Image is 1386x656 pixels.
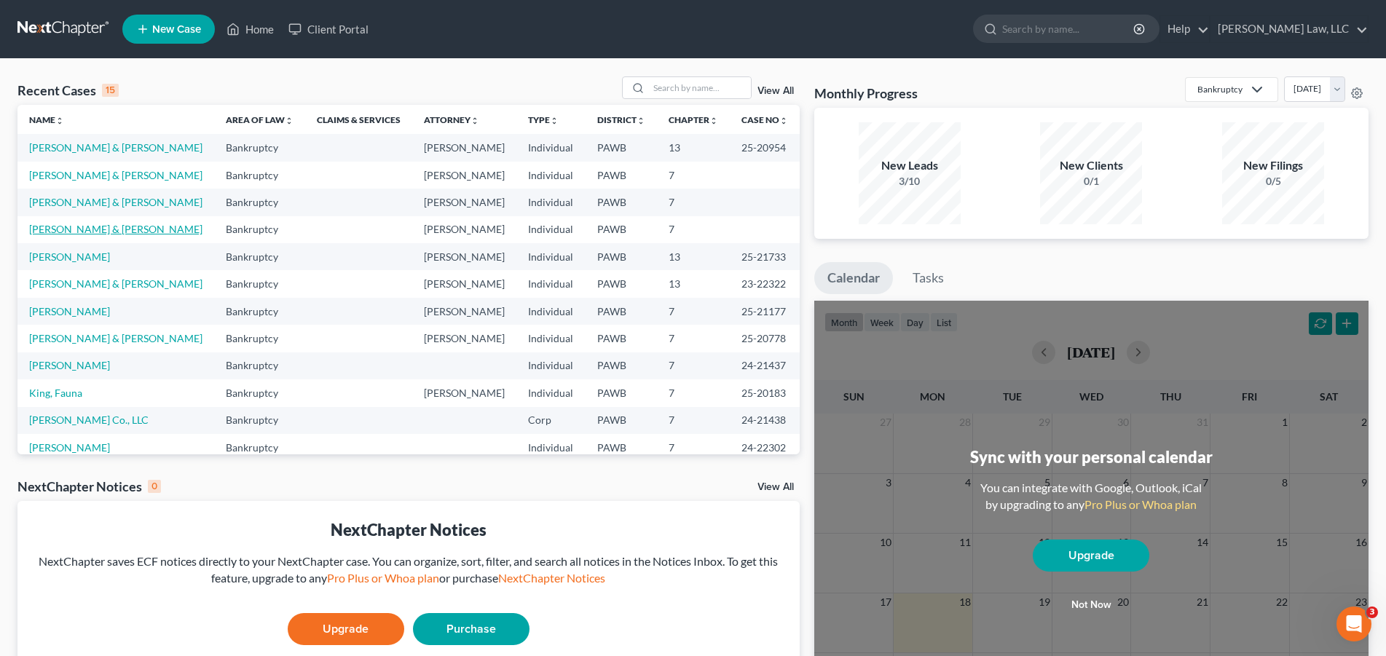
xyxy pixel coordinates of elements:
[55,116,64,125] i: unfold_more
[29,518,788,541] div: NextChapter Notices
[219,16,281,42] a: Home
[516,189,585,216] td: Individual
[516,298,585,325] td: Individual
[327,571,439,585] a: Pro Plus or Whoa plan
[214,189,305,216] td: Bankruptcy
[281,16,376,42] a: Client Portal
[1222,157,1324,174] div: New Filings
[285,116,294,125] i: unfold_more
[214,162,305,189] td: Bankruptcy
[586,162,657,189] td: PAWB
[1197,83,1243,95] div: Bankruptcy
[586,298,657,325] td: PAWB
[586,379,657,406] td: PAWB
[214,298,305,325] td: Bankruptcy
[730,243,800,270] td: 25-21733
[412,270,516,297] td: [PERSON_NAME]
[214,216,305,243] td: Bankruptcy
[214,325,305,352] td: Bankruptcy
[498,571,605,585] a: NextChapter Notices
[1084,497,1197,511] a: Pro Plus or Whoa plan
[29,277,202,290] a: [PERSON_NAME] & [PERSON_NAME]
[597,114,645,125] a: Districtunfold_more
[1040,157,1142,174] div: New Clients
[214,407,305,434] td: Bankruptcy
[148,480,161,493] div: 0
[657,189,730,216] td: 7
[516,243,585,270] td: Individual
[586,243,657,270] td: PAWB
[516,270,585,297] td: Individual
[779,116,788,125] i: unfold_more
[29,250,110,263] a: [PERSON_NAME]
[730,298,800,325] td: 25-21177
[29,414,149,426] a: [PERSON_NAME] Co., LLC
[516,162,585,189] td: Individual
[757,482,794,492] a: View All
[657,216,730,243] td: 7
[226,114,294,125] a: Area of Lawunfold_more
[657,162,730,189] td: 7
[305,105,412,134] th: Claims & Services
[29,114,64,125] a: Nameunfold_more
[899,262,957,294] a: Tasks
[516,216,585,243] td: Individual
[214,243,305,270] td: Bankruptcy
[1210,16,1368,42] a: [PERSON_NAME] Law, LLC
[657,379,730,406] td: 7
[29,441,110,454] a: [PERSON_NAME]
[412,325,516,352] td: [PERSON_NAME]
[516,352,585,379] td: Individual
[102,84,119,97] div: 15
[586,325,657,352] td: PAWB
[17,478,161,495] div: NextChapter Notices
[470,116,479,125] i: unfold_more
[586,434,657,461] td: PAWB
[730,407,800,434] td: 24-21438
[657,407,730,434] td: 7
[29,553,788,587] div: NextChapter saves ECF notices directly to your NextChapter case. You can organize, sort, filter, ...
[214,270,305,297] td: Bankruptcy
[859,174,961,189] div: 3/10
[586,352,657,379] td: PAWB
[657,243,730,270] td: 13
[730,270,800,297] td: 23-22322
[586,134,657,161] td: PAWB
[1160,16,1209,42] a: Help
[586,216,657,243] td: PAWB
[1222,174,1324,189] div: 0/5
[412,189,516,216] td: [PERSON_NAME]
[413,613,529,645] a: Purchase
[730,379,800,406] td: 25-20183
[741,114,788,125] a: Case Nounfold_more
[516,325,585,352] td: Individual
[288,613,404,645] a: Upgrade
[516,407,585,434] td: Corp
[29,196,202,208] a: [PERSON_NAME] & [PERSON_NAME]
[1366,606,1378,618] span: 3
[29,141,202,154] a: [PERSON_NAME] & [PERSON_NAME]
[649,77,751,98] input: Search by name...
[814,84,918,102] h3: Monthly Progress
[730,134,800,161] td: 25-20954
[412,243,516,270] td: [PERSON_NAME]
[412,134,516,161] td: [PERSON_NAME]
[1033,590,1149,620] button: Not now
[730,325,800,352] td: 25-20778
[29,359,110,371] a: [PERSON_NAME]
[1033,540,1149,572] a: Upgrade
[814,262,893,294] a: Calendar
[516,379,585,406] td: Individual
[1040,174,1142,189] div: 0/1
[657,352,730,379] td: 7
[214,434,305,461] td: Bankruptcy
[29,169,202,181] a: [PERSON_NAME] & [PERSON_NAME]
[757,86,794,96] a: View All
[637,116,645,125] i: unfold_more
[586,189,657,216] td: PAWB
[528,114,559,125] a: Typeunfold_more
[669,114,718,125] a: Chapterunfold_more
[214,352,305,379] td: Bankruptcy
[550,116,559,125] i: unfold_more
[516,434,585,461] td: Individual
